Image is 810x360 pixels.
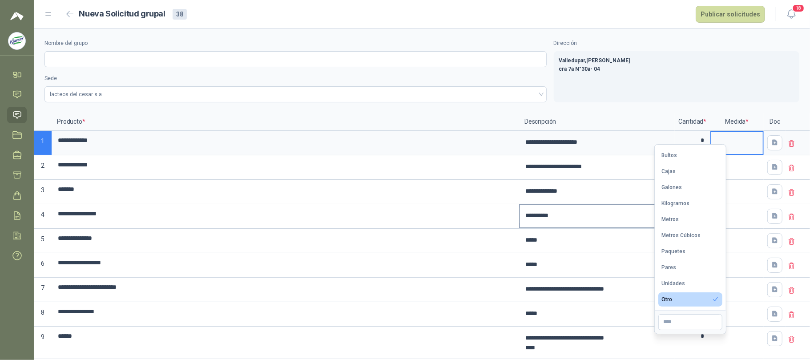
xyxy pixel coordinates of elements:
div: Kilogramos [662,200,690,206]
label: Sede [44,74,547,83]
p: 8 [34,302,52,327]
p: Doc [764,113,786,131]
div: Metros Cúbicos [662,232,701,239]
p: 7 [34,278,52,302]
h2: Nueva Solicitud grupal [79,8,165,20]
button: Bultos [658,148,722,162]
p: 3 [34,180,52,204]
p: Medida [710,113,764,131]
p: Valledupar , [PERSON_NAME] [559,57,794,65]
div: Galones [662,184,682,190]
button: Kilogramos [658,196,722,210]
div: Otro [662,296,673,303]
div: Unidades [662,280,685,287]
div: Bultos [662,152,677,158]
button: Metros Cúbicos [658,228,722,243]
p: 1 [34,131,52,155]
div: Pares [662,264,677,271]
div: Paquetes [662,248,686,255]
p: Descripción [519,113,675,131]
button: Metros [658,212,722,227]
p: 4 [34,204,52,229]
p: 5 [34,229,52,253]
p: Producto [52,113,519,131]
img: Logo peakr [10,11,24,21]
div: 38 [173,9,187,20]
div: Cajas [662,168,676,174]
button: Paquetes [658,244,722,259]
button: 18 [783,6,799,22]
p: 2 [34,155,52,180]
span: 18 [792,4,805,12]
p: 6 [34,253,52,278]
span: lacteos del cesar s.a [50,88,541,101]
div: Metros [662,216,679,222]
p: 9 [34,327,52,359]
label: Dirección [554,39,799,48]
img: Company Logo [8,32,25,49]
button: Cajas [658,164,722,178]
p: cra 7a N°30a- 04 [559,65,794,73]
button: Pares [658,260,722,275]
button: Galones [658,180,722,194]
p: Cantidad [675,113,710,131]
button: Otro [658,292,722,307]
label: Nombre del grupo [44,39,547,48]
button: Publicar solicitudes [696,6,765,23]
button: Unidades [658,276,722,291]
